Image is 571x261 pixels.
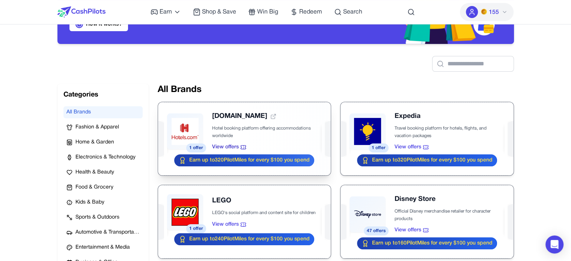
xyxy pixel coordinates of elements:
[75,199,104,206] span: Kids & Baby
[545,235,563,253] div: Open Intercom Messenger
[63,106,143,118] button: All Brands
[290,8,322,17] a: Redeem
[193,8,236,17] a: Shop & Save
[488,8,499,17] span: 155
[75,154,136,161] span: Electronics & Technology
[334,8,362,17] a: Search
[63,181,143,193] button: Food & Grocery
[57,6,105,18] img: CashPilots Logo
[63,136,143,148] button: Home & Garden
[257,8,278,17] span: Win Big
[158,84,514,96] h2: All Brands
[75,244,130,251] span: Entertainment & Media
[160,8,172,17] span: Earn
[63,121,143,133] button: Fashion & Apparel
[63,241,143,253] button: Entertainment & Media
[69,18,128,31] a: How it works?
[75,229,140,236] span: Automotive & Transportation
[299,8,322,17] span: Redeem
[63,151,143,163] button: Electronics & Technology
[63,166,143,178] button: Health & Beauty
[75,214,119,221] span: Sports & Outdoors
[75,169,114,176] span: Health & Beauty
[63,211,143,223] button: Sports & Outdoors
[248,8,278,17] a: Win Big
[75,139,114,146] span: Home & Garden
[75,184,113,191] span: Food & Grocery
[75,124,119,131] span: Fashion & Apparel
[460,3,514,21] button: PMs155
[63,196,143,208] button: Kids & Baby
[202,8,236,17] span: Shop & Save
[63,90,143,100] h2: Categories
[343,8,362,17] span: Search
[63,226,143,238] button: Automotive & Transportation
[151,8,181,17] a: Earn
[481,9,487,15] img: PMs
